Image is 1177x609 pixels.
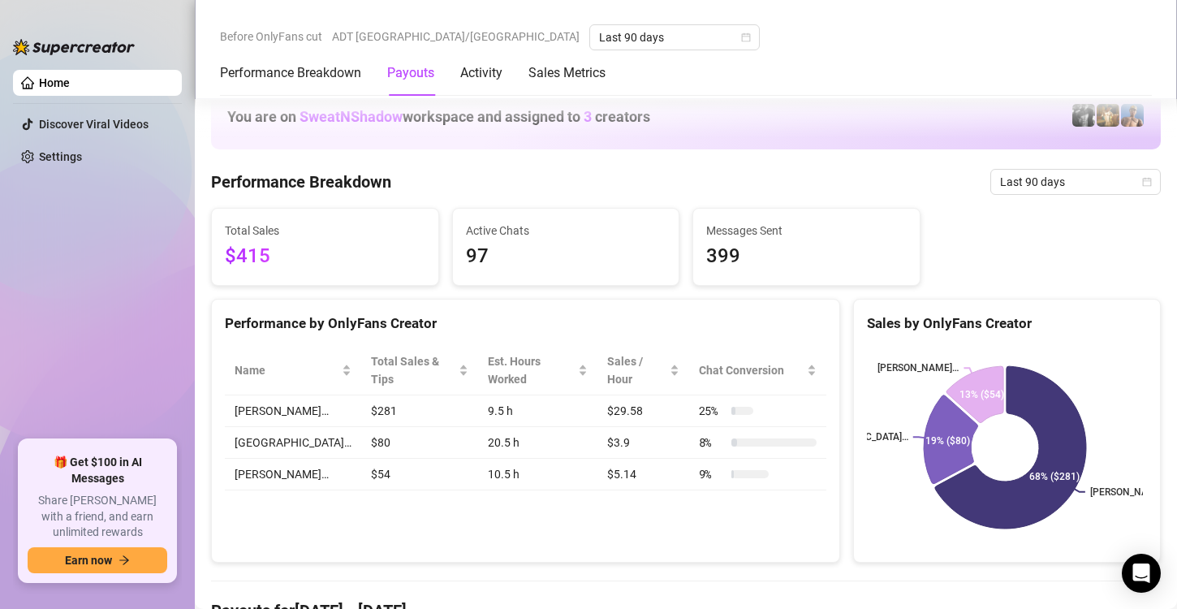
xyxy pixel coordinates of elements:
[300,108,403,125] span: SweatNShadow
[65,554,112,567] span: Earn now
[466,241,666,272] span: 97
[39,150,82,163] a: Settings
[227,108,650,126] h1: You are on workspace and assigned to creators
[1000,170,1151,194] span: Last 90 days
[706,222,907,240] span: Messages Sent
[1122,554,1161,593] div: Open Intercom Messenger
[597,346,688,395] th: Sales / Hour
[361,427,478,459] td: $80
[597,427,688,459] td: $3.9
[460,63,502,83] div: Activity
[387,63,434,83] div: Payouts
[607,352,666,388] span: Sales / Hour
[225,346,361,395] th: Name
[599,25,750,50] span: Last 90 days
[699,402,725,420] span: 25 %
[39,118,149,131] a: Discover Viral Videos
[211,171,391,193] h4: Performance Breakdown
[225,459,361,490] td: [PERSON_NAME]…
[528,63,606,83] div: Sales Metrics
[689,346,826,395] th: Chat Conversion
[741,32,751,42] span: calendar
[220,63,361,83] div: Performance Breakdown
[225,427,361,459] td: [GEOGRAPHIC_DATA]…
[478,427,597,459] td: 20.5 h
[597,395,688,427] td: $29.58
[225,313,826,335] div: Performance by OnlyFans Creator
[478,395,597,427] td: 9.5 h
[225,222,425,240] span: Total Sales
[488,352,575,388] div: Est. Hours Worked
[220,24,322,49] span: Before OnlyFans cut
[706,241,907,272] span: 399
[28,455,167,486] span: 🎁 Get $100 in AI Messages
[225,395,361,427] td: [PERSON_NAME]…
[1090,486,1171,498] text: [PERSON_NAME]…
[39,76,70,89] a: Home
[466,222,666,240] span: Active Chats
[225,241,425,272] span: $415
[699,434,725,451] span: 8 %
[597,459,688,490] td: $5.14
[877,363,959,374] text: [PERSON_NAME]…
[28,493,167,541] span: Share [PERSON_NAME] with a friend, and earn unlimited rewards
[1072,104,1095,127] img: Marvin
[13,39,135,55] img: logo-BBDzfeDw.svg
[1097,104,1119,127] img: Marvin
[699,361,804,379] span: Chat Conversion
[867,313,1147,335] div: Sales by OnlyFans Creator
[332,24,580,49] span: ADT [GEOGRAPHIC_DATA]/[GEOGRAPHIC_DATA]
[699,465,725,483] span: 9 %
[1142,177,1152,187] span: calendar
[1121,104,1144,127] img: Dallas
[235,361,338,379] span: Name
[28,547,167,573] button: Earn nowarrow-right
[119,555,130,566] span: arrow-right
[361,459,478,490] td: $54
[584,108,592,125] span: 3
[371,352,455,388] span: Total Sales & Tips
[361,395,478,427] td: $281
[478,459,597,490] td: 10.5 h
[361,346,478,395] th: Total Sales & Tips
